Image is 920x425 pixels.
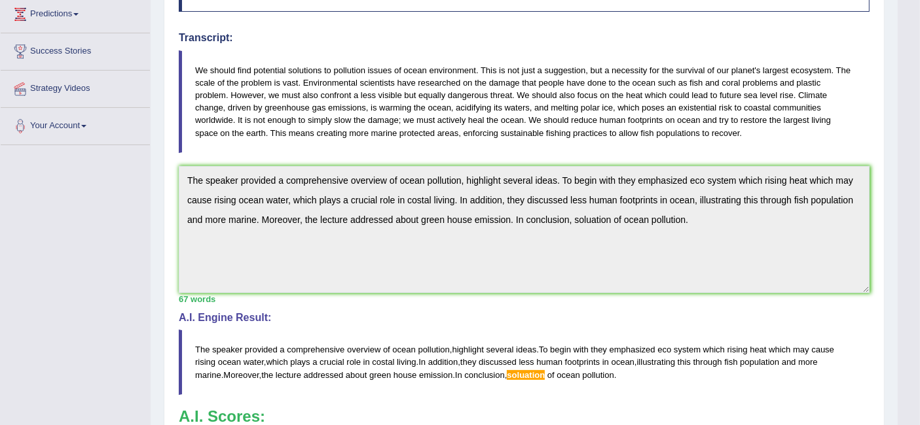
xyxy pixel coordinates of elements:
span: they [460,357,477,367]
span: conclusion [464,370,504,380]
span: Possible spelling mistake found. (did you mean: solution) [507,370,545,380]
span: through [693,357,722,367]
span: ocean [392,345,415,354]
span: addressed [304,370,344,380]
span: marine [195,370,221,380]
span: several [487,345,514,354]
a: Your Account [1,108,150,141]
span: which [769,345,790,354]
span: To [539,345,548,354]
span: of [547,370,555,380]
span: begin [550,345,571,354]
span: of [383,345,390,354]
span: role [346,357,361,367]
blockquote: , . , . , , . , . , . [179,330,870,394]
span: The [195,345,210,354]
span: emission [419,370,452,380]
span: discussed [479,357,517,367]
span: rising [195,357,215,367]
span: Moreover [223,370,259,380]
span: provided [245,345,278,354]
span: footprints [565,357,600,367]
span: plays [290,357,310,367]
span: which [266,357,287,367]
a: Strategy Videos [1,71,150,103]
span: in [363,357,370,367]
span: house [394,370,416,380]
span: heat [750,345,766,354]
span: which [703,345,725,354]
span: overview [347,345,380,354]
span: fish [724,357,737,367]
span: ideas [516,345,536,354]
span: ocean [557,370,580,380]
blockquote: We should find potential solutions to pollution issues of ocean environment. This is not just a s... [179,50,870,153]
span: pollution [418,345,449,354]
span: the [261,370,273,380]
span: and [782,357,796,367]
span: this [678,357,691,367]
h4: Transcript: [179,32,870,44]
span: system [674,345,701,354]
span: costal [372,357,394,367]
h4: A.I. Engine Result: [179,312,870,324]
span: crucial [320,357,344,367]
span: about [346,370,367,380]
span: In [455,370,462,380]
span: In [418,357,426,367]
span: a [312,357,317,367]
span: illustrating [637,357,676,367]
span: comprehensive [287,345,344,354]
span: rising [727,345,748,354]
span: in [602,357,609,367]
span: a [280,345,284,354]
span: more [798,357,818,367]
span: human [536,357,562,367]
span: they [591,345,607,354]
b: A.I. Scores: [179,407,265,425]
span: green [369,370,391,380]
span: emphasized [610,345,655,354]
span: cause [811,345,834,354]
span: population [740,357,779,367]
span: water [244,357,264,367]
span: may [793,345,809,354]
span: eco [657,345,671,354]
span: ocean [218,357,241,367]
span: with [574,345,589,354]
span: living [397,357,416,367]
div: 67 words [179,293,870,305]
span: addition [428,357,458,367]
span: highlight [452,345,484,354]
span: lecture [276,370,301,380]
span: ocean [612,357,635,367]
span: pollution [582,370,614,380]
span: less [519,357,534,367]
span: speaker [212,345,242,354]
a: Success Stories [1,33,150,66]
